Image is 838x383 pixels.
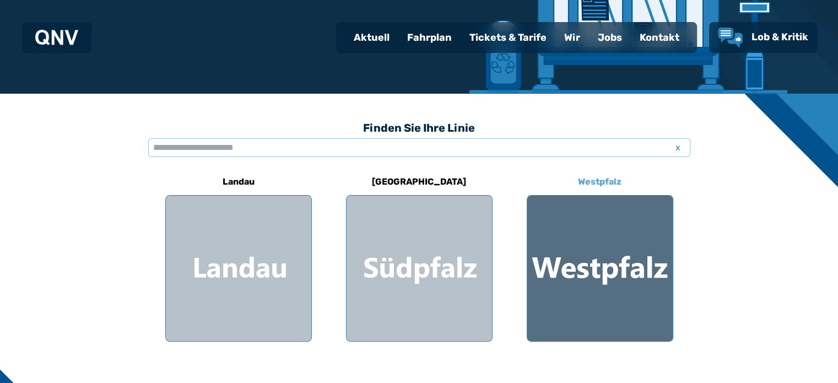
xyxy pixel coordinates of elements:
a: [GEOGRAPHIC_DATA] Region Südpfalz [346,169,493,342]
a: Wir [555,23,589,52]
img: QNV Logo [35,30,78,45]
h3: Finden Sie Ihre Linie [148,116,690,140]
a: Kontakt [631,23,688,52]
a: Aktuell [345,23,398,52]
h6: Westpfalz [574,173,626,191]
a: Westpfalz Region Westpfalz [527,169,673,342]
h6: Landau [218,173,259,191]
a: Landau Region Landau [165,169,312,342]
a: Lob & Kritik [718,28,808,47]
a: Jobs [589,23,631,52]
a: Fahrplan [398,23,461,52]
a: QNV Logo [35,26,78,48]
span: x [671,141,686,154]
span: Lob & Kritik [752,31,808,43]
h6: [GEOGRAPHIC_DATA] [367,173,471,191]
a: Tickets & Tarife [461,23,555,52]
